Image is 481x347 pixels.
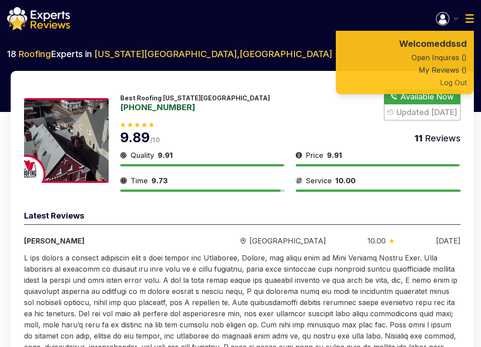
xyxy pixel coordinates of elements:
[240,238,246,244] img: slider icon
[7,48,474,60] h2: 18 Experts in
[436,235,461,246] div: [DATE]
[120,175,127,186] img: slider icon
[436,12,449,25] img: Menu Icon
[306,175,332,186] span: Service
[336,36,474,51] a: Welcome ddssd
[150,136,160,144] span: /10
[296,150,302,161] img: slider icon
[454,17,458,20] img: Menu Icon
[120,129,150,145] span: 9.89
[389,239,394,243] img: slider icon
[327,151,342,160] span: 9.91
[120,94,270,102] p: Best Roofing [US_STATE][GEOGRAPHIC_DATA]
[130,150,154,161] span: Quality
[24,210,461,225] div: Latest Reviews
[367,235,386,246] span: 10.00
[18,49,51,59] span: Roofing
[336,76,474,89] button: Log Out
[249,235,326,246] span: [GEOGRAPHIC_DATA]
[7,7,70,30] img: logo
[336,64,474,76] a: My Reviews ( )
[151,176,167,185] span: 9.73
[158,151,173,160] span: 9.91
[24,98,109,183] img: 175188558380285.jpeg
[336,51,474,64] a: Open Inquires ( )
[24,235,199,246] div: [PERSON_NAME]
[296,175,302,186] img: slider icon
[415,133,423,144] span: 11
[335,176,355,185] span: 10.00
[423,133,461,144] span: Reviews
[130,175,148,186] span: Time
[306,150,323,161] span: Price
[465,14,474,23] img: Menu Icon
[120,150,127,161] img: slider icon
[94,49,332,59] span: [US_STATE][GEOGRAPHIC_DATA] , [GEOGRAPHIC_DATA]
[120,103,270,111] a: [PHONE_NUMBER]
